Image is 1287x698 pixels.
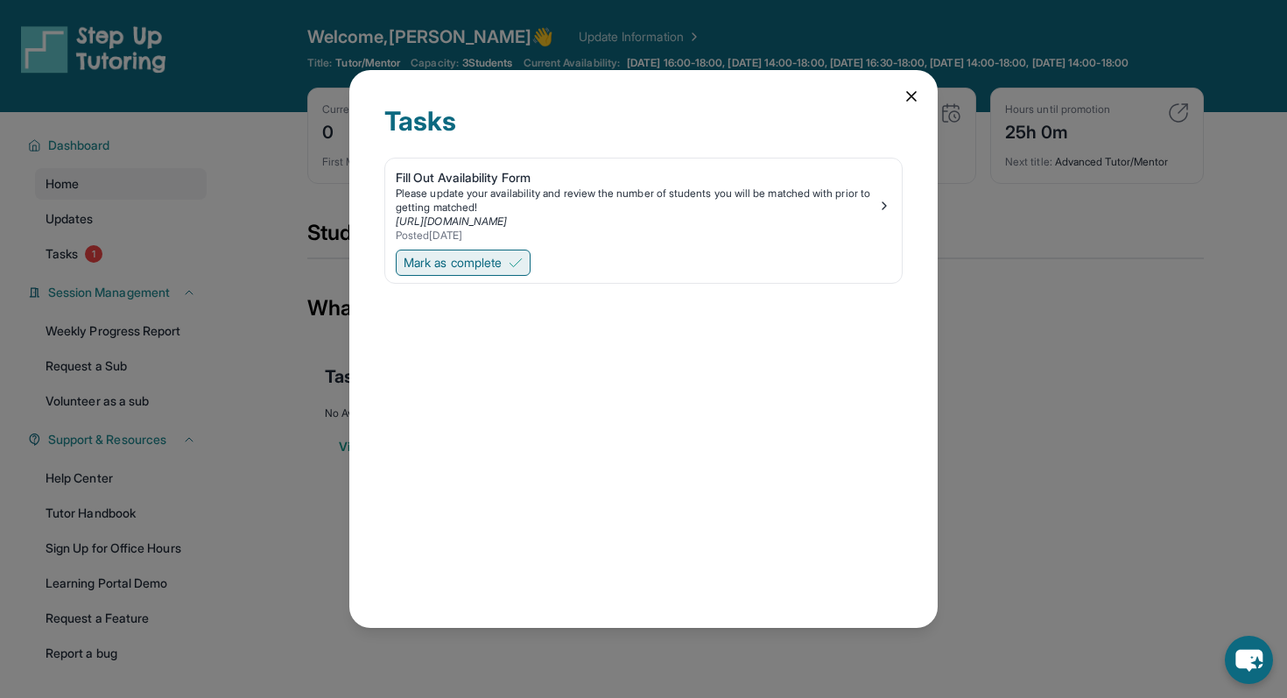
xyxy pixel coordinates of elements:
a: Fill Out Availability FormPlease update your availability and review the number of students you w... [385,159,902,246]
div: Please update your availability and review the number of students you will be matched with prior ... [396,187,877,215]
button: Mark as complete [396,250,531,276]
img: Mark as complete [509,256,523,270]
div: Fill Out Availability Form [396,169,877,187]
span: Mark as complete [404,254,502,271]
div: Posted [DATE] [396,229,877,243]
a: [URL][DOMAIN_NAME] [396,215,507,228]
button: chat-button [1225,636,1273,684]
div: Tasks [384,105,903,158]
